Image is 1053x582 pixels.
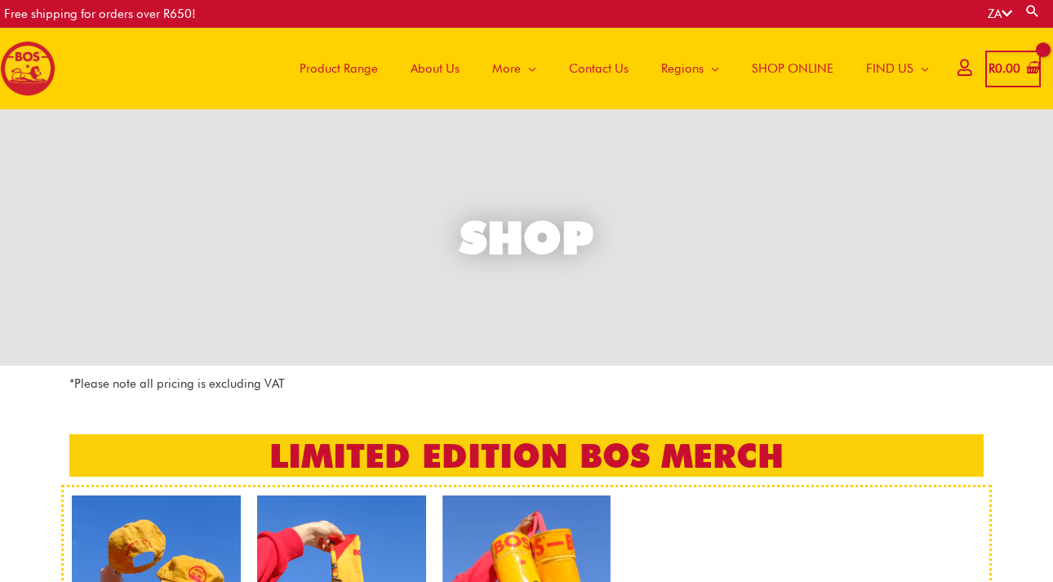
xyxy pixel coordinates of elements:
span: About Us [411,44,460,93]
p: *Please note all pricing is excluding VAT [69,374,984,394]
span: R [989,61,995,76]
h2: LIMITED EDITION BOS MERCH [69,434,984,477]
a: About Us [394,28,476,109]
a: More [476,28,553,109]
a: SHOP ONLINE [735,28,850,109]
span: Contact Us [569,44,629,93]
bdi: 0.00 [989,61,1020,76]
div: SHOP [460,215,593,260]
span: Regions [661,44,704,93]
a: Regions [645,28,735,109]
a: View Shopping Cart, empty [985,51,1041,87]
a: Search button [1024,3,1041,19]
a: Contact Us [553,28,645,109]
span: FIND US [866,44,913,93]
a: Product Range [283,28,394,109]
a: ZA [988,7,1012,21]
span: SHOP ONLINE [752,44,833,93]
span: More [492,44,521,93]
span: Product Range [300,44,378,93]
nav: Site Navigation [271,28,945,109]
